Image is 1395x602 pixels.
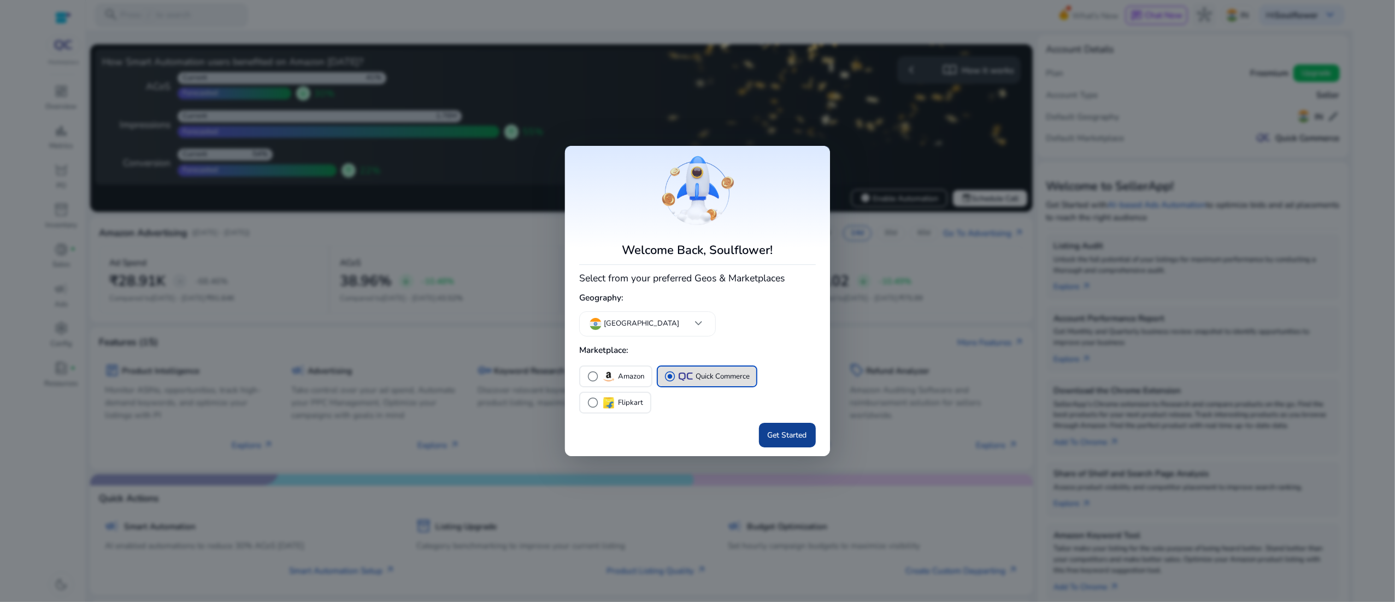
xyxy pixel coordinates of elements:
[604,318,679,329] p: [GEOGRAPHIC_DATA]
[602,396,616,410] img: flipkart.svg
[579,288,815,308] h5: Geography:
[691,316,705,330] span: keyboard_arrow_down
[619,397,644,409] p: Flipkart
[696,371,750,382] p: Quick Commerce
[768,429,807,441] span: Get Started
[590,318,602,330] img: in.svg
[619,371,645,382] p: Amazon
[579,270,815,284] h4: Select from your preferred Geos & Marketplaces
[664,370,676,382] span: radio_button_checked
[759,423,816,447] button: Get Started
[602,369,616,383] img: amazon.svg
[579,340,815,360] h5: Marketplace:
[587,370,599,382] span: radio_button_unchecked
[587,397,599,409] span: radio_button_unchecked
[679,373,693,381] img: QC-logo.svg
